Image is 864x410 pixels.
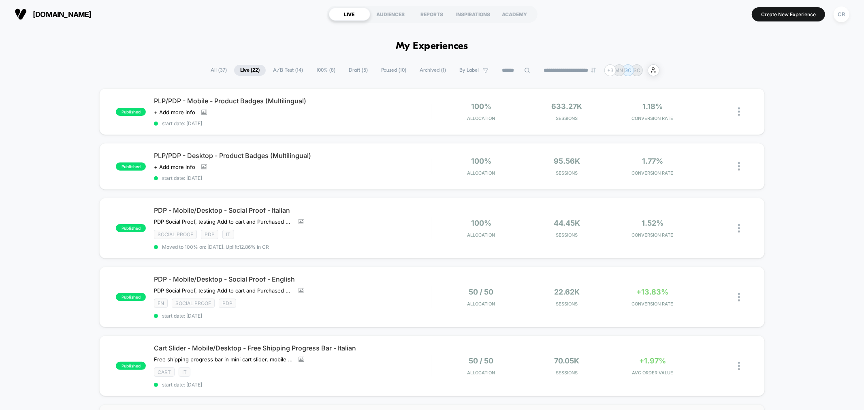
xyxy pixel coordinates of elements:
p: SC [634,67,640,73]
span: 44.45k [554,219,580,227]
span: Archived ( 1 ) [414,65,452,76]
button: [DOMAIN_NAME] [12,8,94,21]
span: 70.05k [555,357,580,365]
span: Allocation [467,170,495,176]
span: published [116,108,146,116]
span: published [116,224,146,232]
span: Allocation [467,115,495,121]
span: SOCIAL PROOF [172,299,215,308]
span: start date: [DATE] [154,175,431,181]
span: Sessions [526,301,608,307]
span: Paused ( 10 ) [375,65,412,76]
span: PDP - Mobile/Desktop - Social Proof - Italian [154,206,431,214]
img: close [738,362,740,370]
span: +13.83% [637,288,669,296]
span: published [116,362,146,370]
span: +1.97% [639,357,666,365]
span: IT [222,230,234,239]
span: A/B Test ( 14 ) [267,65,309,76]
span: + Add more info [154,164,195,170]
span: published [116,162,146,171]
span: By Label [459,67,479,73]
span: Cart Slider - Mobile/Desktop - Free Shipping Progress Bar - Italian [154,344,431,352]
span: published [116,293,146,301]
span: 633.27k [552,102,582,111]
span: 100% [471,102,491,111]
p: GC [625,67,632,73]
span: 1.77% [642,157,663,165]
span: PDP - Mobile/Desktop - Social Proof - English [154,275,431,283]
span: Live ( 22 ) [234,65,266,76]
span: 50 / 50 [469,288,494,296]
span: 100% [471,219,491,227]
img: end [591,68,596,73]
span: PDP [219,299,236,308]
span: PDP Social Proof, testing Add to cart and Purchased messaging [154,218,292,225]
span: PDP Social Proof, testing Add to cart and Purchased messaging [154,287,292,294]
button: CR [831,6,852,23]
span: Sessions [526,170,608,176]
span: start date: [DATE] [154,382,431,388]
span: 100% ( 8 ) [310,65,341,76]
img: close [738,293,740,301]
span: PLP/PDP - Desktop - Product Badges (Multilingual) [154,152,431,160]
span: Sessions [526,232,608,238]
span: PDP [201,230,218,239]
span: Allocation [467,370,495,376]
span: Moved to 100% on: [DATE] . Uplift: 12.86% in CR [162,244,269,250]
span: start date: [DATE] [154,120,431,126]
span: CART [154,367,175,377]
img: close [738,162,740,171]
img: close [738,107,740,116]
span: CONVERSION RATE [612,301,693,307]
span: CONVERSION RATE [612,115,693,121]
span: EN [154,299,168,308]
span: All ( 37 ) [205,65,233,76]
div: LIVE [329,8,370,21]
span: Allocation [467,232,495,238]
span: 1.52% [642,219,663,227]
div: ACADEMY [494,8,535,21]
div: + 3 [604,64,616,76]
p: MN [615,67,623,73]
span: [DOMAIN_NAME] [33,10,92,19]
span: AVG ORDER VALUE [612,370,693,376]
span: 1.18% [642,102,663,111]
span: IT [179,367,190,377]
img: close [738,224,740,233]
span: CONVERSION RATE [612,232,693,238]
span: 95.56k [554,157,580,165]
span: PLP/PDP - Mobile - Product Badges (Multilingual) [154,97,431,105]
span: 100% [471,157,491,165]
span: Sessions [526,115,608,121]
div: AUDIENCES [370,8,412,21]
span: Draft ( 5 ) [343,65,374,76]
span: 50 / 50 [469,357,494,365]
div: CR [834,6,849,22]
img: Visually logo [15,8,27,20]
h1: My Experiences [396,41,468,52]
div: REPORTS [412,8,453,21]
span: Allocation [467,301,495,307]
span: + Add more info [154,109,195,115]
div: INSPIRATIONS [453,8,494,21]
span: CONVERSION RATE [612,170,693,176]
span: SOCIAL PROOF [154,230,197,239]
span: Free shipping progress bar in mini cart slider, mobile only [154,356,292,363]
span: Sessions [526,370,608,376]
span: start date: [DATE] [154,313,431,319]
button: Create New Experience [752,7,825,21]
span: 22.62k [554,288,580,296]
